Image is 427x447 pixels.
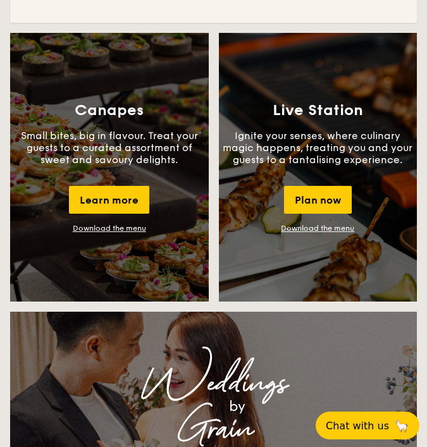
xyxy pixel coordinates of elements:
div: Learn more [69,186,149,214]
div: Weddings [20,372,407,395]
div: Plan now [284,186,352,214]
h3: Canapes [75,102,144,119]
p: Small bites, big in flavour. Treat your guests to a curated assortment of sweet and savoury delig... [15,130,204,166]
div: by [67,395,407,418]
h3: Live Station [273,102,363,119]
a: Download the menu [73,224,146,233]
button: Chat with us🦙 [316,412,419,439]
span: 🦙 [394,419,409,433]
p: Ignite your senses, where culinary magic happens, treating you and your guests to a tantalising e... [223,130,412,166]
a: Download the menu [281,224,354,233]
span: Chat with us [326,420,389,432]
div: Grain [20,418,407,441]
